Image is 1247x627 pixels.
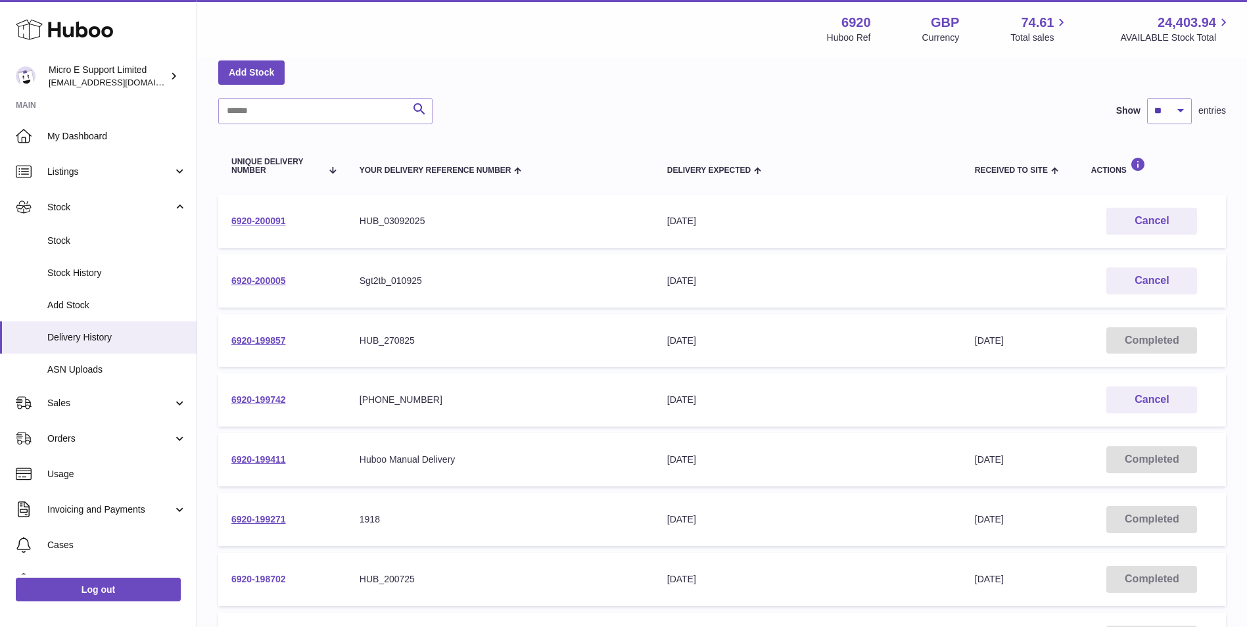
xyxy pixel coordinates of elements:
[360,394,641,406] div: [PHONE_NUMBER]
[841,14,871,32] strong: 6920
[922,32,960,44] div: Currency
[667,275,949,287] div: [DATE]
[231,454,286,465] a: 6920-199411
[1021,14,1054,32] span: 74.61
[47,503,173,516] span: Invoicing and Payments
[231,514,286,524] a: 6920-199271
[667,513,949,526] div: [DATE]
[360,275,641,287] div: Sgt2tb_010925
[667,166,751,175] span: Delivery Expected
[1116,104,1141,117] label: Show
[47,468,187,480] span: Usage
[47,363,187,376] span: ASN Uploads
[47,539,187,551] span: Cases
[49,64,167,89] div: Micro E Support Limited
[360,215,641,227] div: HUB_03092025
[231,275,286,286] a: 6920-200005
[1106,267,1197,294] button: Cancel
[218,60,285,84] a: Add Stock
[231,158,321,175] span: Unique Delivery Number
[1091,157,1213,175] div: Actions
[231,574,286,584] a: 6920-198702
[1158,14,1216,32] span: 24,403.94
[47,267,187,279] span: Stock History
[667,335,949,347] div: [DATE]
[1120,32,1231,44] span: AVAILABLE Stock Total
[47,130,187,143] span: My Dashboard
[231,335,286,346] a: 6920-199857
[47,166,173,178] span: Listings
[49,77,193,87] span: [EMAIL_ADDRESS][DOMAIN_NAME]
[47,331,187,344] span: Delivery History
[827,32,871,44] div: Huboo Ref
[47,235,187,247] span: Stock
[667,394,949,406] div: [DATE]
[667,453,949,466] div: [DATE]
[360,166,511,175] span: Your Delivery Reference Number
[47,432,173,445] span: Orders
[47,397,173,409] span: Sales
[975,166,1048,175] span: Received to Site
[1106,386,1197,413] button: Cancel
[975,454,1004,465] span: [DATE]
[16,578,181,601] a: Log out
[1198,104,1226,117] span: entries
[1106,208,1197,235] button: Cancel
[1120,14,1231,44] a: 24,403.94 AVAILABLE Stock Total
[16,66,35,86] img: internalAdmin-6920@internal.huboo.com
[975,574,1004,584] span: [DATE]
[1010,32,1069,44] span: Total sales
[667,573,949,586] div: [DATE]
[360,335,641,347] div: HUB_270825
[667,215,949,227] div: [DATE]
[360,453,641,466] div: Huboo Manual Delivery
[360,513,641,526] div: 1918
[231,394,286,405] a: 6920-199742
[47,201,173,214] span: Stock
[975,335,1004,346] span: [DATE]
[360,573,641,586] div: HUB_200725
[47,299,187,312] span: Add Stock
[1010,14,1069,44] a: 74.61 Total sales
[231,216,286,226] a: 6920-200091
[931,14,959,32] strong: GBP
[975,514,1004,524] span: [DATE]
